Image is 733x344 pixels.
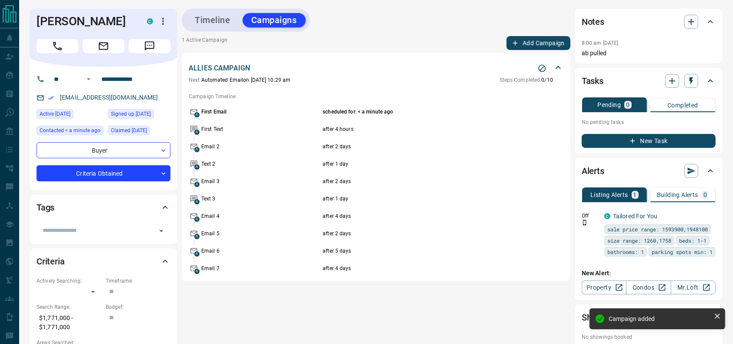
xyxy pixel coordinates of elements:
p: New Alert: [582,269,716,278]
p: Text 2 [201,160,320,168]
h2: Tags [37,200,54,214]
span: Active [DATE] [40,110,70,118]
p: Email 6 [201,247,320,255]
span: Contacted < a minute ago [40,126,100,135]
p: 0 [703,192,707,198]
h2: Tasks [582,74,603,88]
span: Steps Completed: [500,77,542,83]
div: Tags [37,197,170,218]
button: Timeline [186,13,239,27]
span: bathrooms: 1 [607,247,644,256]
p: 8:00 am [DATE] [582,40,619,46]
p: First Email [201,108,320,116]
span: size range: 1260,1758 [607,236,671,245]
p: Email 2 [201,143,320,150]
span: A [194,112,200,117]
p: after 4 days [323,264,521,272]
p: No showings booked [582,333,716,341]
a: [EMAIL_ADDRESS][DOMAIN_NAME] [60,94,158,101]
p: Off [582,212,599,220]
div: Tue Aug 12 2025 [37,126,103,138]
button: Stop Campaign [536,62,549,75]
button: Open [155,225,167,237]
p: Completed [667,102,698,108]
h2: Alerts [582,164,604,178]
p: $1,771,000 - $1,771,000 [37,311,101,334]
p: Timeframe: [106,277,170,285]
p: Email 7 [201,264,320,272]
span: A [194,199,200,204]
span: parking spots min: 1 [652,247,713,256]
p: after 4 days [323,212,521,220]
p: after 2 days [323,230,521,237]
span: A [194,147,200,152]
button: Campaigns [243,13,306,27]
p: after 4 hours [323,125,521,133]
a: Tailored For You [613,213,657,220]
span: sale price range: 1593900,1948100 [607,225,708,234]
p: after 5 days [323,247,521,255]
div: Criteria Obtained [37,165,170,181]
h2: Showings [582,311,619,324]
p: Email 3 [201,177,320,185]
div: Campaign added [609,315,710,322]
div: condos.ca [147,18,153,24]
p: No pending tasks [582,116,716,129]
a: Mr.Loft [671,281,716,294]
p: scheduled for: < a minute ago [323,108,521,116]
p: after 2 days [323,143,521,150]
p: First Text [201,125,320,133]
p: Automated Email on [DATE] 10:29 am [189,76,290,84]
span: Call [37,39,78,53]
span: Next: [189,77,201,83]
h2: Notes [582,15,604,29]
div: Buyer [37,142,170,158]
div: condos.ca [604,213,610,219]
span: Message [129,39,170,53]
p: ALLIES CAMPAIGN [189,63,250,73]
span: Signed up [DATE] [111,110,151,118]
button: New Task [582,134,716,148]
p: Email 5 [201,230,320,237]
a: Condos [626,281,671,294]
p: 0 [626,102,630,108]
span: A [194,130,200,135]
p: ab pulled [582,49,716,58]
p: Search Range: [37,303,101,311]
div: Mon Aug 11 2025 [108,126,170,138]
div: Notes [582,11,716,32]
div: Criteria [37,251,170,272]
p: Text 3 [201,195,320,203]
span: A [194,217,200,222]
span: beds: 1-1 [679,236,706,245]
div: Tasks [582,70,716,91]
span: A [194,251,200,257]
div: Mon Aug 11 2025 [37,109,103,121]
p: after 1 day [323,160,521,168]
span: A [194,164,200,170]
svg: Push Notification Only [582,220,588,226]
a: Property [582,281,626,294]
svg: Email Verified [48,95,54,101]
span: Claimed [DATE] [111,126,147,135]
p: Actively Searching: [37,277,101,285]
p: 1 Active Campaign [182,36,227,50]
div: Showings [582,307,716,328]
p: Campaign Timeline [189,93,563,100]
p: Budget: [106,303,170,311]
p: Building Alerts [657,192,698,198]
button: Open [83,74,94,84]
p: Email 4 [201,212,320,220]
div: Alerts [582,160,716,181]
p: 1 [633,192,637,198]
span: Email [83,39,124,53]
p: Pending [597,102,621,108]
p: Listing Alerts [590,192,628,198]
span: A [194,234,200,239]
button: Add Campaign [506,36,570,50]
h2: Criteria [37,254,65,268]
div: ALLIES CAMPAIGNStop CampaignNext:Automated Emailon [DATE] 10:29 amSteps Completed:0/10 [189,61,563,86]
p: after 1 day [323,195,521,203]
span: A [194,182,200,187]
span: A [194,269,200,274]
